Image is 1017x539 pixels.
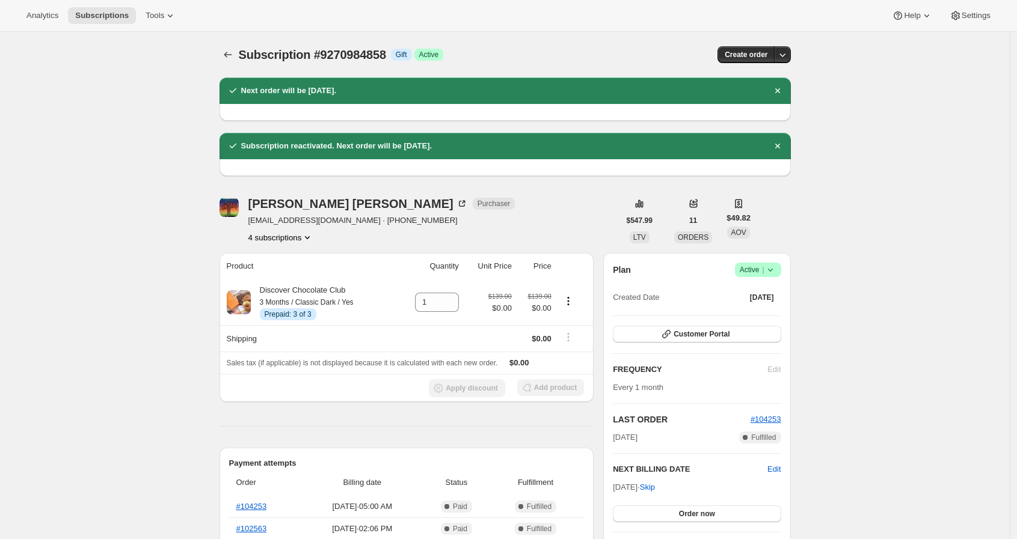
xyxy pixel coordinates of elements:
h2: LAST ORDER [613,413,751,425]
img: product img [227,290,251,314]
th: Order [229,469,303,496]
th: Unit Price [462,253,515,279]
span: [DATE] · 02:06 PM [306,523,419,535]
span: Analytics [26,11,58,20]
span: Active [419,50,439,59]
span: [EMAIL_ADDRESS][DOMAIN_NAME] · [PHONE_NUMBER] [248,215,515,227]
span: ORDERS [678,233,708,242]
span: [DATE] [750,293,774,302]
h2: Plan [613,264,631,276]
span: Active [740,264,776,276]
span: Prepaid: 3 of 3 [265,309,312,319]
span: Create order [725,50,767,59]
button: Dismiss notification [769,82,786,99]
span: | [762,265,764,275]
button: Edit [767,463,781,475]
span: $0.00 [532,334,552,343]
th: Quantity [396,253,462,279]
button: Subscriptions [220,46,236,63]
span: Fulfilled [751,433,776,442]
button: Help [885,7,939,24]
small: 3 Months / Classic Dark / Yes [260,298,354,306]
a: #104253 [751,415,781,424]
span: AOV [731,228,746,237]
span: Help [904,11,920,20]
button: Analytics [19,7,66,24]
button: Product actions [248,231,314,243]
th: Price [515,253,555,279]
button: Dismiss notification [769,138,786,154]
button: Settings [942,7,998,24]
small: $139.00 [488,293,512,300]
button: 11 [682,212,704,229]
span: 11 [689,216,697,225]
span: Purchaser [478,199,511,209]
div: [PERSON_NAME] [PERSON_NAME] [248,198,468,210]
button: Customer Portal [613,326,781,343]
span: Fulfilled [527,502,552,511]
button: Skip [633,478,662,497]
span: $0.00 [488,302,512,314]
h2: Next order will be [DATE]. [241,85,337,97]
a: #102563 [236,524,267,533]
span: Every 1 month [613,383,663,392]
button: [DATE] [743,289,781,306]
a: #104253 [236,502,267,511]
h2: NEXT BILLING DATE [613,463,767,475]
div: Discover Chocolate Club [251,284,354,320]
span: [DATE] · [613,483,655,492]
span: Customer Portal [674,329,730,339]
span: $0.00 [519,302,552,314]
span: Gift [396,50,407,59]
span: [DATE] · 05:00 AM [306,501,419,513]
span: Billing date [306,477,419,489]
span: Tools [146,11,164,20]
span: Status [426,477,487,489]
span: [DATE] [613,431,638,443]
small: $139.00 [528,293,552,300]
button: #104253 [751,413,781,425]
span: Paid [453,502,467,511]
span: Paid [453,524,467,534]
button: Order now [613,505,781,522]
span: Created Date [613,291,659,303]
span: Subscriptions [75,11,129,20]
h2: Subscription reactivated. Next order will be [DATE]. [241,140,432,152]
span: Settings [962,11,991,20]
th: Shipping [220,325,397,352]
span: Fulfilled [527,524,552,534]
span: Sales tax (if applicable) is not displayed because it is calculated with each new order. [227,359,498,367]
button: Tools [138,7,183,24]
span: Order now [679,509,715,519]
span: $49.82 [727,212,751,224]
h2: FREQUENCY [613,364,767,376]
button: Create order [717,46,775,63]
span: LTV [633,233,646,242]
button: Shipping actions [559,330,578,344]
button: Product actions [559,294,578,308]
span: Morgan Chanon Smith [220,198,239,217]
span: Fulfillment [494,477,577,489]
button: $547.99 [619,212,660,229]
th: Product [220,253,397,279]
button: Subscriptions [68,7,136,24]
span: Skip [640,481,655,493]
span: $0.00 [509,358,529,367]
h2: Payment attempts [229,457,585,469]
span: $547.99 [627,216,653,225]
span: Subscription #9270984858 [239,48,386,61]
